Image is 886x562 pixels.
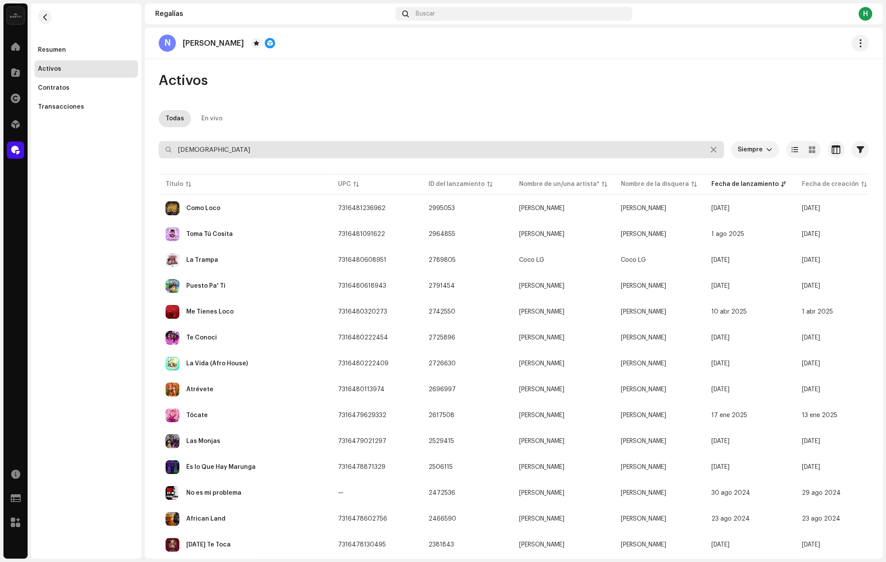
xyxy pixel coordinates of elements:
[429,361,456,367] span: 2726630
[519,516,607,522] span: Nenyx Pereira
[711,412,747,418] span: 17 ene 2025
[338,516,387,522] span: 7316478602756
[711,438,729,444] span: 31 oct 2024
[802,335,820,341] span: 20 mar 2025
[711,309,747,315] span: 10 abr 2025
[519,490,564,496] div: [PERSON_NAME]
[711,490,750,496] span: 30 ago 2024
[429,231,455,237] span: 2964855
[711,283,729,289] span: 9 may 2025
[621,516,666,522] span: Nenyx Pereira
[186,490,241,496] div: No es mi problema
[621,464,666,470] span: Nenyx Pereira
[621,412,666,418] span: Nenyx Pereira
[186,231,233,237] div: Toma Tú Cosita
[155,10,392,17] div: Regalías
[38,104,84,110] div: Transacciones
[166,305,179,319] img: 2821741d-efda-4abb-8316-978551e913f3
[338,386,385,392] span: 7316480113974
[429,257,456,263] span: 2789805
[621,490,666,496] span: Nenyx Pereira
[166,383,179,396] img: a8f55225-bf97-4056-9c4c-e074dfcaa360
[429,542,454,548] span: 2381843
[429,205,455,211] span: 2995053
[38,47,66,53] div: Resumen
[519,438,607,444] span: Nenyx Pereira
[186,438,220,444] div: Las Monjas
[186,464,256,470] div: Es lo Que Hay Marunga
[201,110,222,127] div: En vivo
[34,41,138,59] re-m-nav-item: Resumen
[519,180,599,188] div: Nombre de un/una artista*
[711,180,779,188] div: Fecha de lanzamiento
[621,386,666,392] span: Nenyx Pereira
[802,386,820,392] span: 8 mar 2025
[519,412,564,418] div: [PERSON_NAME]
[186,257,218,263] div: La Trampa
[519,309,564,315] div: [PERSON_NAME]
[429,438,454,444] span: 2529415
[519,438,564,444] div: [PERSON_NAME]
[621,335,666,341] span: Nenyx Pereira
[621,438,666,444] span: Nenyx Pereira
[166,201,179,215] img: 7b2d89a0-5a69-4b5e-986c-0de4dec1eeda
[711,335,729,341] span: 27 mar 2025
[802,283,820,289] span: 7 may 2025
[159,72,208,89] span: Activos
[802,361,820,367] span: 21 mar 2025
[519,257,607,263] span: Coco LG
[166,331,179,345] img: 8e578006-c797-41af-9daf-0843fc0cf922
[159,141,724,158] input: Buscar
[802,516,840,522] span: 23 ago 2024
[802,257,820,263] span: 5 may 2025
[166,227,179,241] img: f921528d-f1fc-4857-9a23-d8e5eaf37ee5
[338,542,386,548] span: 7316478130495
[338,490,344,496] span: —
[519,205,607,211] span: Nenyx Pereira
[621,361,666,367] span: Nenyx Pereira
[166,253,179,267] img: 3c53386b-9fa1-4c68-9f14-414395687cac
[621,309,666,315] span: Nenyx Pereira
[7,7,24,24] img: 02a7c2d3-3c89-4098-b12f-2ff2945c95ee
[711,361,729,367] span: 25 mar 2025
[802,412,837,418] span: 13 ene 2025
[802,542,820,548] span: 5 jul 2024
[416,10,435,17] span: Buscar
[621,257,646,263] span: Coco LG
[338,231,385,237] span: 7316481091622
[186,361,248,367] div: La Vida (Afro House)
[711,205,729,211] span: 5 sept 2025
[738,141,766,158] span: Siempre
[338,257,386,263] span: 7316480608951
[711,231,744,237] span: 1 ago 2025
[429,309,455,315] span: 2742550
[186,309,234,315] div: Me Tienes Loco
[166,180,183,188] div: Título
[621,283,666,289] span: Nenyx Pereira
[166,460,179,474] img: 1f921fa8-a821-4faf-a974-69b7860d5366
[159,35,176,52] div: N
[186,335,217,341] div: Te Conoci
[429,386,456,392] span: 2696997
[166,279,179,293] img: f7dfb4a3-f359-43ef-80f4-cb5698000261
[519,542,607,548] span: Nenyx Pereira
[338,309,387,315] span: 7316480320273
[34,98,138,116] re-m-nav-item: Transacciones
[519,283,607,289] span: Nenyx Pereira
[802,231,820,237] span: 31 jul 2025
[766,141,772,158] div: dropdown trigger
[519,283,564,289] div: [PERSON_NAME]
[166,434,179,448] img: b375fa0d-6a5b-47c6-a6e2-1e9b410e505a
[519,335,564,341] div: [PERSON_NAME]
[429,412,454,418] span: 2617508
[621,180,689,188] div: Nombre de la disquera
[519,335,607,341] span: Nenyx Pereira
[338,412,386,418] span: 7316479629332
[429,283,455,289] span: 2791454
[519,309,607,315] span: Nenyx Pereira
[858,7,872,21] div: H
[338,361,388,367] span: 7316480222409
[621,205,666,211] span: Nenyx Pereira
[186,386,213,392] div: Atrévete
[166,512,179,526] img: b2cc89d8-1782-435a-afbf-3a3af10c9931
